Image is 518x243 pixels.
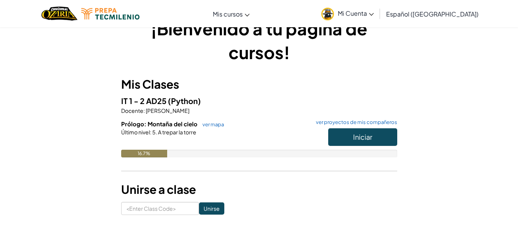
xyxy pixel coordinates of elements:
span: A trepar la torre [157,129,196,136]
img: avatar [321,8,334,20]
input: Unirse [199,202,224,215]
a: ver proyectos de mis compañeros [312,120,397,125]
h1: ¡Bienvenido a tu página de cursos! [121,17,397,64]
span: Prólogo: Montaña del cielo [121,120,199,127]
h3: Mis Clases [121,76,397,93]
span: Iniciar [353,132,372,141]
a: Español ([GEOGRAPHIC_DATA]) [382,3,482,24]
input: <Enter Class Code> [121,202,199,215]
span: Docente [121,107,143,114]
a: ver mapa [199,121,224,127]
span: [PERSON_NAME] [145,107,189,114]
img: Home [41,6,77,21]
span: 5. [151,129,157,136]
a: Mi Cuenta [317,2,378,26]
span: (Python) [168,96,201,106]
button: Iniciar [328,128,397,146]
img: Tecmilenio logo [81,8,140,20]
a: Ozaria by CodeCombat logo [41,6,77,21]
span: Español ([GEOGRAPHIC_DATA]) [386,10,479,18]
h3: Unirse a clase [121,181,397,198]
span: : [143,107,145,114]
span: IT 1 - 2 AD25 [121,96,168,106]
span: Mis cursos [213,10,243,18]
span: : [150,129,151,136]
span: Mi Cuenta [338,9,374,17]
span: Último nivel [121,129,150,136]
div: 16.7% [121,150,167,157]
a: Mis cursos [209,3,253,24]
